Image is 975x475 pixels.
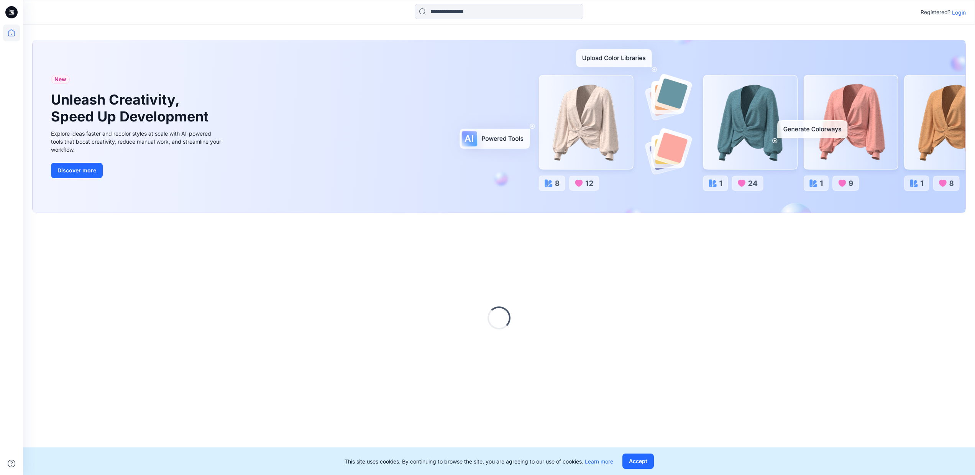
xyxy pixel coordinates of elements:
[952,8,966,16] p: Login
[585,458,613,465] a: Learn more
[921,8,950,17] p: Registered?
[51,163,223,178] a: Discover more
[622,454,654,469] button: Accept
[51,92,212,124] h1: Unleash Creativity, Speed Up Development
[51,163,103,178] button: Discover more
[345,457,613,465] p: This site uses cookies. By continuing to browse the site, you are agreeing to our use of cookies.
[51,129,223,154] div: Explore ideas faster and recolor styles at scale with AI-powered tools that boost creativity, red...
[54,75,66,84] span: New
